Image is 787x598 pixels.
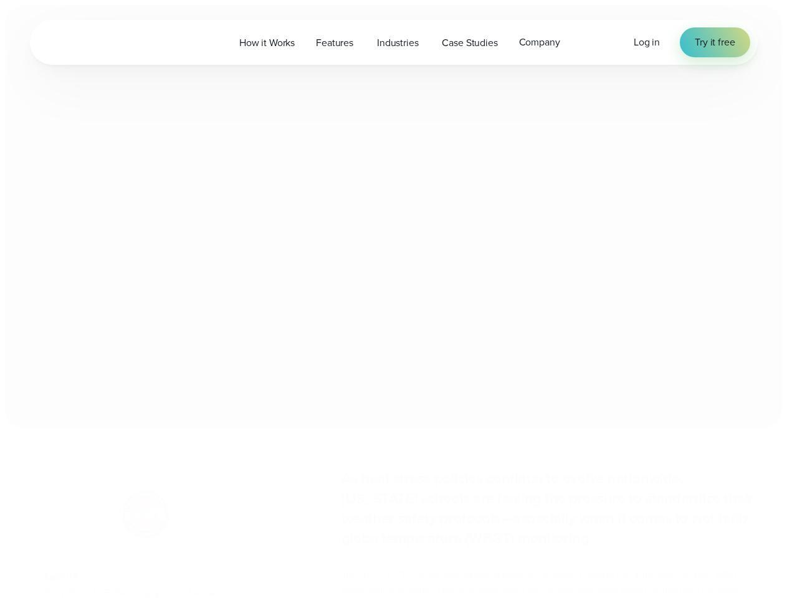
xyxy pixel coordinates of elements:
[695,35,735,50] span: Try it free
[431,30,508,55] a: Case Studies
[239,36,295,50] span: How it Works
[680,27,750,57] a: Try it free
[377,36,418,50] span: Industries
[519,35,560,50] span: Company
[316,36,353,50] span: Features
[634,35,660,49] span: Log in
[634,35,660,50] a: Log in
[442,36,497,50] span: Case Studies
[229,30,305,55] a: How it Works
